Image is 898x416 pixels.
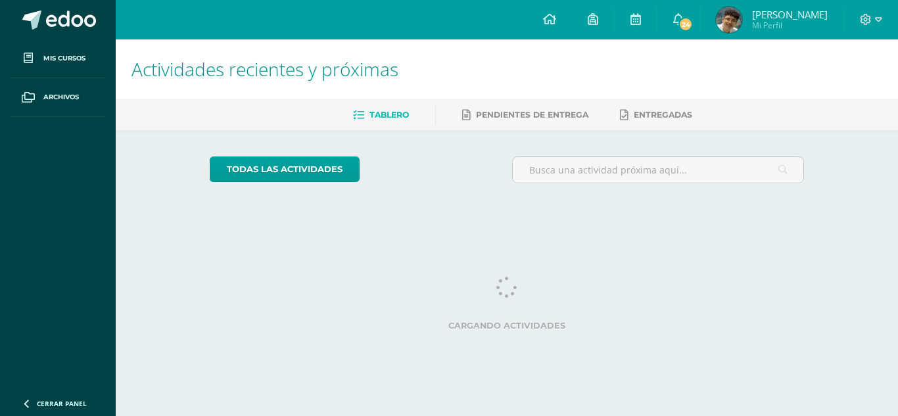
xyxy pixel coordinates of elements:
[476,110,588,120] span: Pendientes de entrega
[353,104,409,126] a: Tablero
[11,78,105,117] a: Archivos
[513,157,804,183] input: Busca una actividad próxima aquí...
[462,104,588,126] a: Pendientes de entrega
[752,8,828,21] span: [PERSON_NAME]
[43,92,79,103] span: Archivos
[11,39,105,78] a: Mis cursos
[620,104,692,126] a: Entregadas
[752,20,828,31] span: Mi Perfil
[716,7,742,33] img: ab825f76496ce879a332b5b359da3262.png
[678,17,693,32] span: 24
[369,110,409,120] span: Tablero
[210,156,360,182] a: todas las Actividades
[37,399,87,408] span: Cerrar panel
[210,321,805,331] label: Cargando actividades
[43,53,85,64] span: Mis cursos
[634,110,692,120] span: Entregadas
[131,57,398,81] span: Actividades recientes y próximas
